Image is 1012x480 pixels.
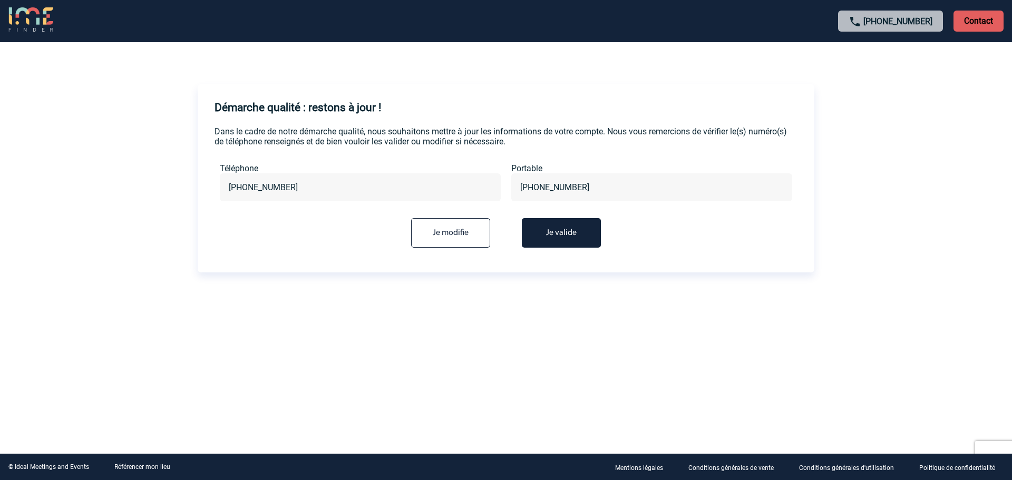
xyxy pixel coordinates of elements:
[522,218,601,248] button: Je valide
[849,15,861,28] img: call-24-px.png
[8,463,89,471] div: © Ideal Meetings and Events
[518,180,786,195] input: Portable
[607,462,680,472] a: Mentions légales
[953,11,1004,32] p: Contact
[220,163,501,173] label: Téléphone
[114,463,170,471] a: Référencer mon lieu
[863,16,932,26] a: [PHONE_NUMBER]
[511,163,792,173] label: Portable
[791,462,911,472] a: Conditions générales d'utilisation
[688,464,774,472] p: Conditions générales de vente
[226,180,494,195] input: Téléphone
[919,464,995,472] p: Politique de confidentialité
[615,464,663,472] p: Mentions légales
[215,101,381,114] h4: Démarche qualité : restons à jour !
[680,462,791,472] a: Conditions générales de vente
[911,462,1012,472] a: Politique de confidentialité
[799,464,894,472] p: Conditions générales d'utilisation
[411,218,490,248] input: Je modifie
[215,126,797,146] p: Dans le cadre de notre démarche qualité, nous souhaitons mettre à jour les informations de votre ...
